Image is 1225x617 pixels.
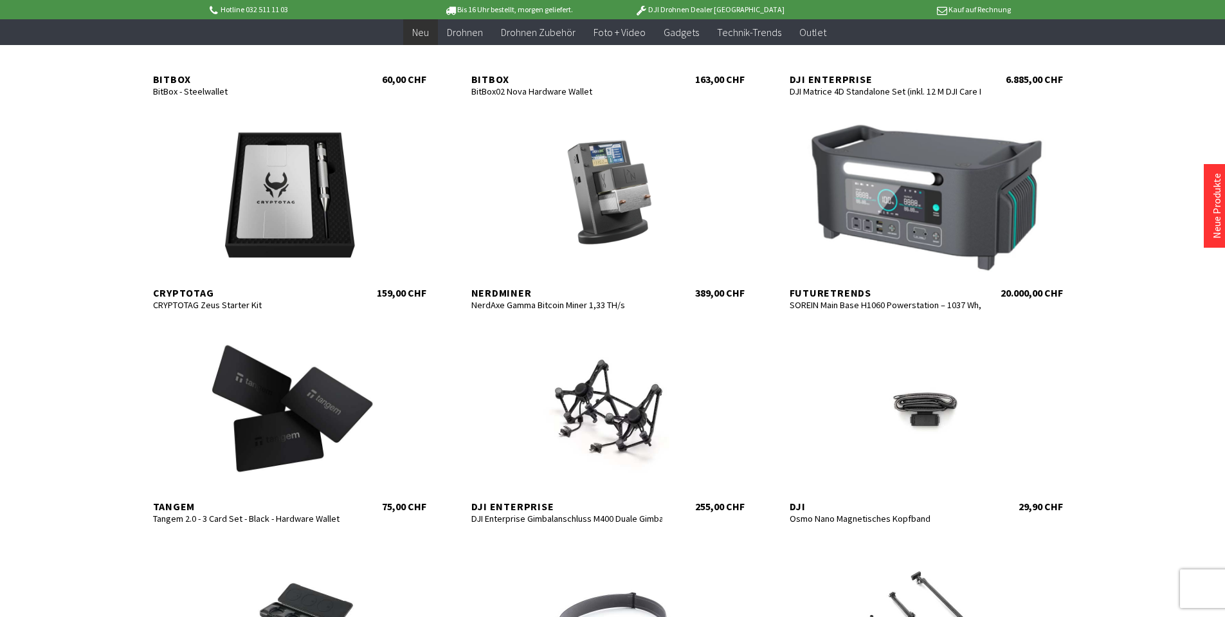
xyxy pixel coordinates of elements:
[471,500,663,513] div: DJI Enterprise
[708,19,790,46] a: Technik-Trends
[471,73,663,86] div: BitBox
[790,500,981,513] div: DJI
[447,26,483,39] span: Drohnen
[471,513,663,524] div: DJI Enterprise Gimbalanschluss M400 Duale Gimbal-Verbindung
[438,19,492,46] a: Drohnen
[377,286,426,299] div: 159,00 CHF
[458,333,758,513] a: DJI Enterprise DJI Enterprise Gimbalanschluss M400 Duale Gimbal-Verbindung 255,00 CHF
[810,2,1011,17] p: Kauf auf Rechnung
[594,26,646,39] span: Foto + Video
[153,513,345,524] div: Tangem 2.0 - 3 Card Set - Black - Hardware Wallet
[471,299,663,311] div: NerdAxe Gamma Bitcoin Miner 1,33 TH/s
[1210,173,1223,239] a: Neue Produkte
[208,2,408,17] p: Hotline 032 511 11 03
[664,26,699,39] span: Gadgets
[382,500,426,513] div: 75,00 CHF
[790,299,981,311] div: SOREIN Main Base H1060 Powerstation – 1037 Wh, 2200 W, LiFePO4
[153,86,345,97] div: BitBox - Steelwallet
[717,26,781,39] span: Technik-Trends
[153,500,345,513] div: Tangem
[1006,73,1063,86] div: 6.885,00 CHF
[790,86,981,97] div: DJI Matrice 4D Standalone Set (inkl. 12 M DJI Care Enterprise Plus)
[655,19,708,46] a: Gadgets
[695,286,745,299] div: 389,00 CHF
[1001,286,1063,299] div: 20.000,00 CHF
[790,19,835,46] a: Outlet
[140,333,439,513] a: Tangem Tangem 2.0 - 3 Card Set - Black - Hardware Wallet 75,00 CHF
[403,19,438,46] a: Neu
[153,286,345,299] div: CRYPTOTAG
[609,2,810,17] p: DJI Drohnen Dealer [GEOGRAPHIC_DATA]
[695,500,745,513] div: 255,00 CHF
[790,513,981,524] div: Osmo Nano Magnetisches Kopfband
[408,2,609,17] p: Bis 16 Uhr bestellt, morgen geliefert.
[790,73,981,86] div: DJI Enterprise
[471,286,663,299] div: Nerdminer
[1019,500,1063,513] div: 29,90 CHF
[501,26,576,39] span: Drohnen Zubehör
[382,73,426,86] div: 60,00 CHF
[492,19,585,46] a: Drohnen Zubehör
[412,26,429,39] span: Neu
[777,333,1076,513] a: DJI Osmo Nano Magnetisches Kopfband 29,90 CHF
[695,73,745,86] div: 163,00 CHF
[471,86,663,97] div: BitBox02 Nova Hardware Wallet
[153,73,345,86] div: BitBox
[153,299,345,311] div: CRYPTOTAG Zeus Starter Kit
[458,119,758,299] a: Nerdminer NerdAxe Gamma Bitcoin Miner 1,33 TH/s 389,00 CHF
[790,286,981,299] div: Futuretrends
[777,119,1076,299] a: Futuretrends SOREIN Main Base H1060 Powerstation – 1037 Wh, 2200 W, LiFePO4 20.000,00 CHF
[799,26,826,39] span: Outlet
[140,119,439,299] a: CRYPTOTAG CRYPTOTAG Zeus Starter Kit 159,00 CHF
[585,19,655,46] a: Foto + Video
